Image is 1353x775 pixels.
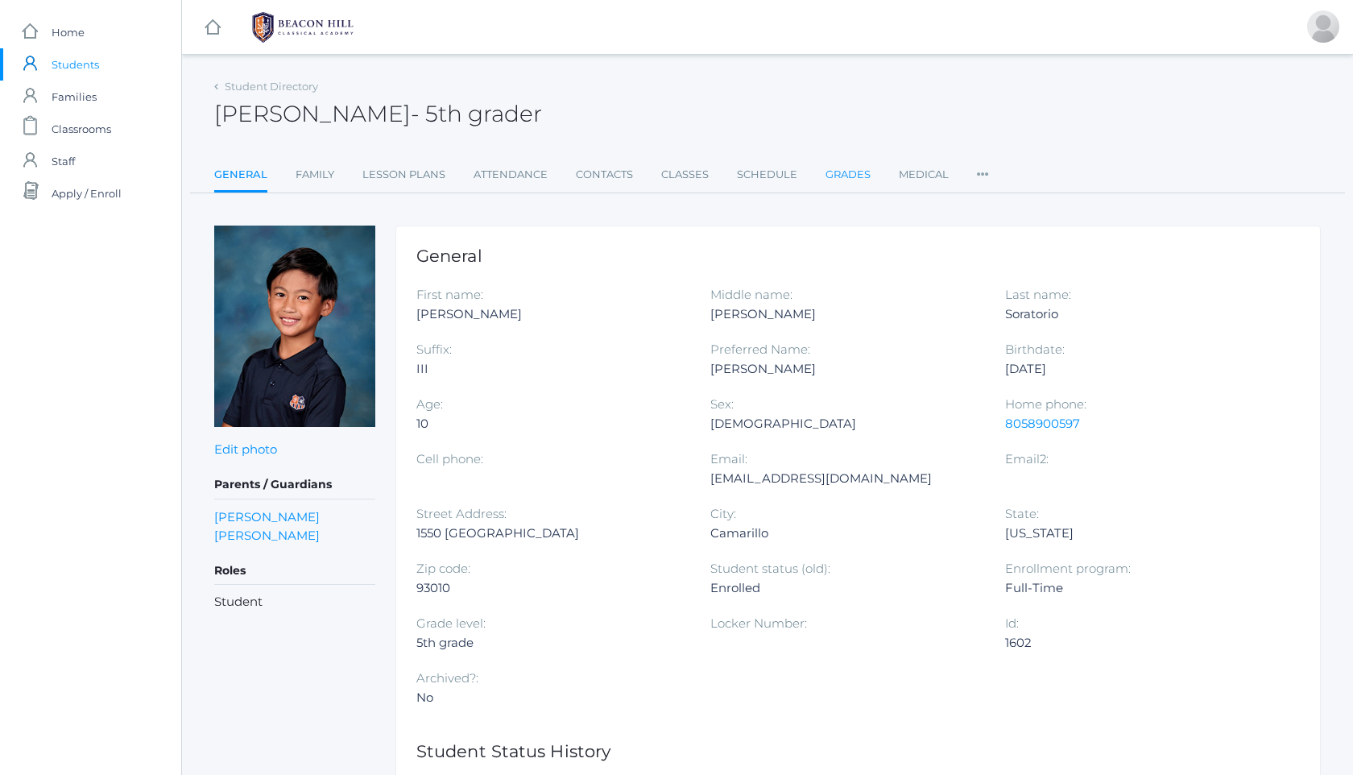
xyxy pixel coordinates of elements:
label: Cell phone: [416,451,483,466]
label: Email: [710,451,747,466]
span: Classrooms [52,113,111,145]
span: Students [52,48,99,81]
h1: General [416,247,1300,265]
a: [PERSON_NAME] [214,508,320,526]
div: 1602 [1005,633,1275,653]
div: [EMAIL_ADDRESS][DOMAIN_NAME] [710,469,980,488]
label: State: [1005,506,1039,521]
label: Preferred Name: [710,342,810,357]
label: Enrollment program: [1005,561,1131,576]
label: Zip code: [416,561,470,576]
a: Student Directory [225,80,318,93]
div: [DATE] [1005,359,1275,379]
a: Grades [825,159,871,191]
a: 8058900597 [1005,416,1080,431]
h2: [PERSON_NAME] [214,102,542,126]
h5: Roles [214,557,375,585]
img: Matteo Soratorio [214,226,375,427]
h5: Parents / Guardians [214,471,375,499]
div: 10 [416,414,686,433]
div: [PERSON_NAME] [416,305,686,324]
a: Schedule [737,159,797,191]
a: Contacts [576,159,633,191]
div: [DEMOGRAPHIC_DATA] [710,414,980,433]
div: 93010 [416,578,686,598]
label: Middle name: [710,287,792,302]
div: 5th grade [416,633,686,653]
h1: Student Status History [416,742,1300,760]
label: City: [710,506,736,521]
span: Staff [52,145,75,177]
span: Home [52,16,85,48]
label: Age: [416,396,443,412]
label: Grade level: [416,615,486,631]
label: Archived?: [416,670,478,686]
a: Family [296,159,334,191]
label: First name: [416,287,483,302]
div: [US_STATE] [1005,524,1275,543]
div: [PERSON_NAME] [710,305,980,324]
span: Apply / Enroll [52,177,122,209]
div: Enrolled [710,578,980,598]
label: Last name: [1005,287,1071,302]
img: 1_BHCALogos-05.png [242,7,363,48]
a: Classes [661,159,709,191]
div: Camarillo [710,524,980,543]
label: Locker Number: [710,615,807,631]
label: Student status (old): [710,561,830,576]
label: Id: [1005,615,1019,631]
a: [PERSON_NAME] [214,526,320,545]
div: Soratorio [1005,305,1275,324]
a: Attendance [474,159,548,191]
div: 1550 [GEOGRAPHIC_DATA] [416,524,686,543]
li: Student [214,593,375,611]
div: III [416,359,686,379]
div: [PERSON_NAME] [710,359,980,379]
a: Lesson Plans [362,159,445,191]
a: Medical [899,159,949,191]
div: Lew Soratorio [1307,10,1339,43]
span: - 5th grader [411,100,542,127]
label: Suffix: [416,342,452,357]
label: Sex: [710,396,734,412]
div: No [416,688,686,707]
div: Full-Time [1005,578,1275,598]
label: Home phone: [1005,396,1086,412]
a: General [214,159,267,193]
label: Email2: [1005,451,1049,466]
label: Street Address: [416,506,507,521]
span: Families [52,81,97,113]
a: Edit photo [214,441,277,457]
label: Birthdate: [1005,342,1065,357]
